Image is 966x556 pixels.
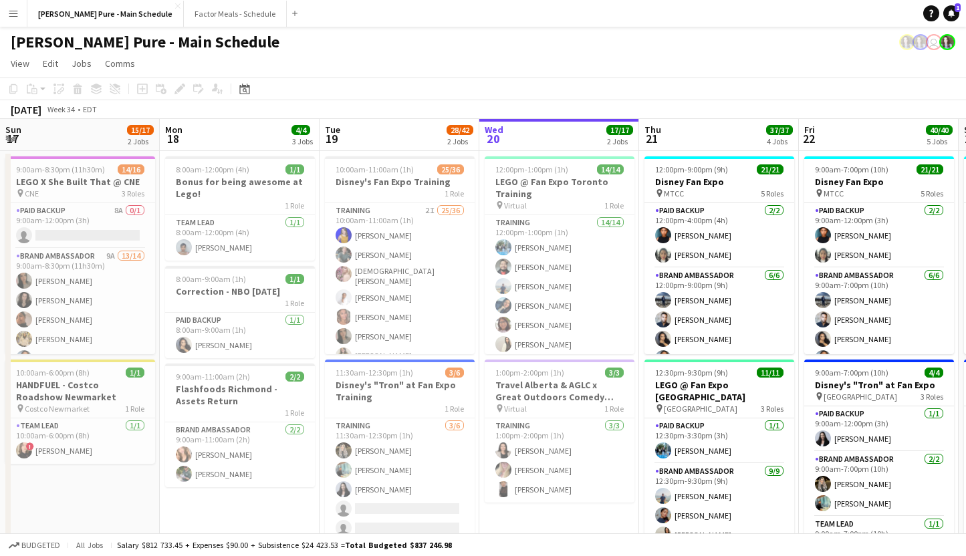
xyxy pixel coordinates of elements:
span: 9:00am-8:30pm (11h30m) [16,164,105,174]
h3: Disney Fan Expo [644,176,794,188]
span: 1/1 [285,274,304,284]
span: 40/40 [926,125,953,135]
span: 21/21 [917,164,943,174]
span: 11/11 [757,368,783,378]
span: Edit [43,57,58,69]
app-card-role: Paid Backup2/212:00pm-4:00pm (4h)[PERSON_NAME][PERSON_NAME] [644,203,794,268]
span: 10:00am-6:00pm (8h) [16,368,90,378]
span: Comms [105,57,135,69]
span: 8:00am-9:00am (1h) [176,274,246,284]
span: 1 Role [445,404,464,414]
h3: LEGO X She Built That @ CNE [5,176,155,188]
span: 3/6 [445,368,464,378]
h3: Flashfoods Richmond - Assets Return [165,383,315,407]
a: 1 [943,5,959,21]
div: 2 Jobs [607,136,632,146]
span: 3 Roles [921,392,943,402]
app-job-card: 10:00am-6:00pm (8h)1/1HANDFUEL - Costco Roadshow Newmarket Costco Newmarket1 RoleTeam Lead1/110:0... [5,360,155,464]
app-card-role: Paid Backup2/29:00am-12:00pm (3h)[PERSON_NAME][PERSON_NAME] [804,203,954,268]
span: Tue [325,124,340,136]
div: [DATE] [11,103,41,116]
span: 4/4 [925,368,943,378]
app-user-avatar: Ashleigh Rains [939,34,955,50]
div: 2 Jobs [447,136,473,146]
app-card-role: Brand Ambassador2/29:00am-11:00am (2h)[PERSON_NAME][PERSON_NAME] [165,422,315,487]
span: 3/3 [605,368,624,378]
h3: Travel Alberta & AGLC x Great Outdoors Comedy Festival Training [485,379,634,403]
app-user-avatar: Ashleigh Rains [913,34,929,50]
a: View [5,55,35,72]
app-job-card: 12:00pm-9:00pm (9h)21/21Disney Fan Expo MTCC5 RolesPaid Backup2/212:00pm-4:00pm (4h)[PERSON_NAME]... [644,156,794,354]
span: 21/21 [757,164,783,174]
span: 10:00am-11:00am (1h) [336,164,414,174]
app-card-role: Paid Backup1/19:00am-12:00pm (3h)[PERSON_NAME] [804,406,954,452]
span: Sun [5,124,21,136]
span: 17 [3,131,21,146]
span: 9:00am-7:00pm (10h) [815,368,888,378]
span: 1 [955,3,961,12]
button: Budgeted [7,538,62,553]
span: 3 Roles [761,404,783,414]
span: 2/2 [285,372,304,382]
span: 3 Roles [122,188,144,198]
h3: HANDFUEL - Costco Roadshow Newmarket [5,379,155,403]
app-job-card: 10:00am-11:00am (1h)25/36Disney's Fan Expo Training1 RoleTraining2I25/3610:00am-11:00am (1h)[PERS... [325,156,475,354]
h3: LEGO @ Fan Expo Toronto Training [485,176,634,200]
span: Virtual [504,404,527,414]
span: 9:00am-7:00pm (10h) [815,164,888,174]
h3: Disney's "Tron" at Fan Expo [804,379,954,391]
span: 18 [163,131,183,146]
span: 1 Role [604,404,624,414]
span: 21 [642,131,661,146]
span: [GEOGRAPHIC_DATA] [824,392,897,402]
span: 22 [802,131,815,146]
h3: Disney's "Tron" at Fan Expo Training [325,379,475,403]
span: Week 34 [44,104,78,114]
span: 1 Role [445,188,464,198]
span: 14/14 [597,164,624,174]
span: ! [26,442,34,450]
app-user-avatar: Ashleigh Rains [899,34,915,50]
h3: Correction - NBO [DATE] [165,285,315,297]
h3: Disney Fan Expo [804,176,954,188]
span: [GEOGRAPHIC_DATA] [664,404,737,414]
app-job-card: 12:00pm-1:00pm (1h)14/14LEGO @ Fan Expo Toronto Training Virtual1 RoleTraining14/1412:00pm-1:00pm... [485,156,634,354]
span: 1 Role [285,408,304,418]
span: 1 Role [125,404,144,414]
app-job-card: 9:00am-7:00pm (10h)21/21Disney Fan Expo MTCC5 RolesPaid Backup2/29:00am-12:00pm (3h)[PERSON_NAME]... [804,156,954,354]
span: 11:30am-12:30pm (1h) [336,368,413,378]
span: 1 Role [285,200,304,211]
a: Jobs [66,55,97,72]
span: 1 Role [285,298,304,308]
span: 5 Roles [921,188,943,198]
div: 9:00am-11:00am (2h)2/2Flashfoods Richmond - Assets Return1 RoleBrand Ambassador2/29:00am-11:00am ... [165,364,315,487]
div: 2 Jobs [128,136,153,146]
h1: [PERSON_NAME] Pure - Main Schedule [11,32,279,52]
app-card-role: Brand Ambassador2/29:00am-7:00pm (10h)[PERSON_NAME][PERSON_NAME] [804,452,954,517]
span: 15/17 [127,125,154,135]
span: 14/16 [118,164,144,174]
span: 9:00am-11:00am (2h) [176,372,250,382]
app-card-role: Paid Backup1/112:30pm-3:30pm (3h)[PERSON_NAME] [644,418,794,464]
a: Edit [37,55,64,72]
span: Thu [644,124,661,136]
app-card-role: Brand Ambassador6/69:00am-7:00pm (10h)[PERSON_NAME][PERSON_NAME][PERSON_NAME][PERSON_NAME] [804,268,954,410]
div: 4 Jobs [767,136,792,146]
span: Virtual [504,200,527,211]
app-job-card: 9:00am-8:30pm (11h30m)14/16LEGO X She Built That @ CNE CNE3 RolesPaid Backup8A0/19:00am-12:00pm (... [5,156,155,354]
h3: Disney's Fan Expo Training [325,176,475,188]
span: 28/42 [447,125,473,135]
span: Mon [165,124,183,136]
span: 1/1 [126,368,144,378]
span: 20 [483,131,503,146]
span: 1:00pm-2:00pm (1h) [495,368,564,378]
span: Jobs [72,57,92,69]
app-card-role: Brand Ambassador6/612:00pm-9:00pm (9h)[PERSON_NAME][PERSON_NAME][PERSON_NAME][PERSON_NAME] [644,268,794,410]
app-job-card: 1:00pm-2:00pm (1h)3/3Travel Alberta & AGLC x Great Outdoors Comedy Festival Training Virtual1 Rol... [485,360,634,503]
span: 1 Role [604,200,624,211]
span: 37/37 [766,125,793,135]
